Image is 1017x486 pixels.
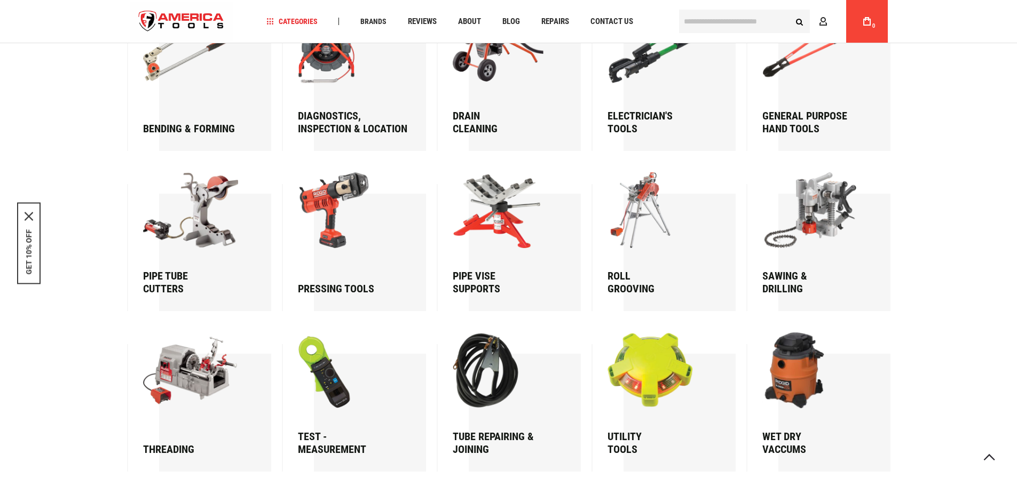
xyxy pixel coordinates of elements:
div: Bending & forming [143,122,246,135]
button: GET 10% OFF [25,229,33,274]
span: Blog [502,18,520,26]
a: Pipe TubeCutters [143,172,246,295]
button: Close [25,212,33,220]
div: Drain Cleaning [453,109,555,135]
svg: close icon [25,212,33,220]
div: Sawing & Drilling [762,269,865,295]
a: Contact Us [586,14,638,29]
span: Categories [266,18,318,25]
a: Sawing &Drilling [762,172,865,295]
div: Pressing Tools [298,282,400,295]
span: About [458,18,481,26]
a: Brands [356,14,391,29]
div: Electrician's Tools [608,109,710,135]
a: Tube Repairing &Joining [453,332,555,456]
a: store logo [130,2,233,42]
div: Diagnostics, Inspection & Location [298,109,409,135]
a: Blog [498,14,525,29]
a: Bending & forming [143,12,246,134]
div: General Purpose Hand Tools [762,109,865,135]
a: DrainCleaning [453,12,555,134]
div: Utility Tools [608,430,710,456]
button: Search [790,11,810,31]
img: America Tools [130,2,233,42]
a: Pipe ViseSupports [453,172,555,295]
a: Wet DryVaccums [762,332,865,456]
a: Diagnostics, Inspection & Location [298,12,409,134]
span: Contact Us [590,18,633,26]
a: Threading [143,332,246,456]
span: Reviews [408,18,437,26]
a: Repairs [537,14,574,29]
iframe: LiveChat chat widget [808,105,1017,486]
div: Threading [143,443,246,456]
a: General PurposeHand Tools [762,12,865,134]
div: Roll Grooving [608,269,710,295]
a: Pressing Tools [298,172,400,295]
div: Test - Measurement [298,430,400,456]
a: Reviews [403,14,442,29]
div: Pipe Tube Cutters [143,269,246,295]
div: Wet Dry Vaccums [762,430,865,456]
span: 0 [872,23,876,29]
a: UtilityTools [608,332,710,456]
a: Test -Measurement [298,332,400,456]
a: Categories [262,14,322,29]
a: About [453,14,486,29]
a: RollGrooving [608,172,710,295]
a: Electrician'sTools [608,12,710,134]
span: Repairs [541,18,569,26]
span: Brands [360,18,387,25]
div: Tube Repairing & Joining [453,430,555,456]
div: Pipe Vise Supports [453,269,555,295]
